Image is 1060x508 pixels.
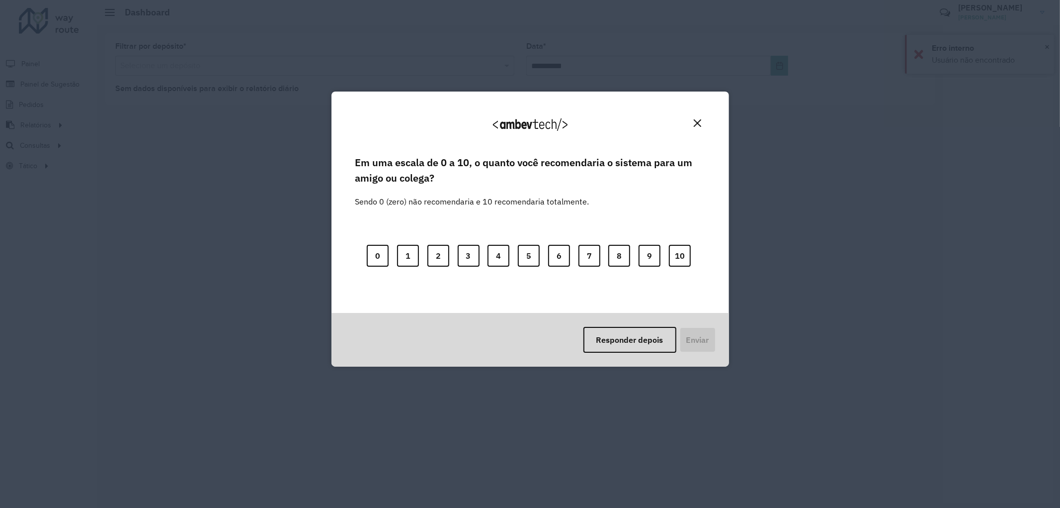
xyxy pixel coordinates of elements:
button: 9 [639,245,660,267]
img: Logo Ambevtech [493,118,568,131]
button: 7 [578,245,600,267]
button: Close [690,115,705,131]
button: 1 [397,245,419,267]
button: 2 [427,245,449,267]
button: 5 [518,245,540,267]
label: Sendo 0 (zero) não recomendaria e 10 recomendaria totalmente. [355,184,589,207]
label: Em uma escala de 0 a 10, o quanto você recomendaria o sistema para um amigo ou colega? [355,155,705,186]
button: 3 [458,245,480,267]
button: 4 [488,245,509,267]
button: 10 [669,245,691,267]
button: Responder depois [583,327,676,353]
img: Close [694,119,701,127]
button: 6 [548,245,570,267]
button: 8 [608,245,630,267]
button: 0 [367,245,389,267]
